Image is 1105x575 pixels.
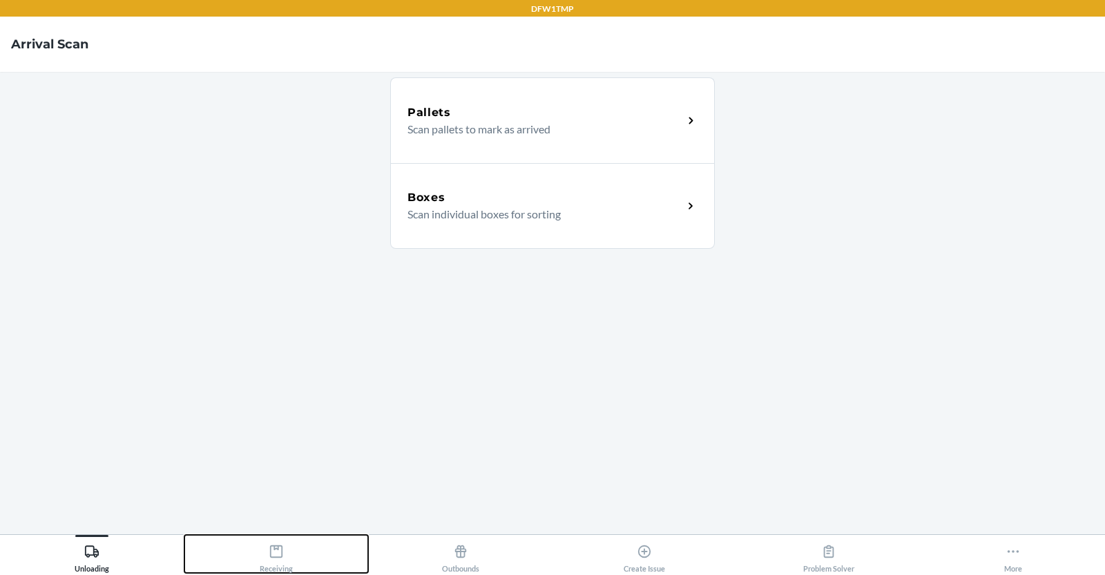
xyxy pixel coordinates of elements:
h5: Pallets [407,104,451,121]
p: Scan pallets to mark as arrived [407,121,672,138]
div: Problem Solver [803,538,854,573]
button: More [921,535,1105,573]
a: PalletsScan pallets to mark as arrived [390,77,715,163]
button: Problem Solver [737,535,921,573]
button: Receiving [184,535,369,573]
div: Unloading [75,538,109,573]
div: Receiving [260,538,293,573]
div: Create Issue [624,538,665,573]
h5: Boxes [407,189,445,206]
h4: Arrival Scan [11,35,88,53]
p: Scan individual boxes for sorting [407,206,672,223]
button: Outbounds [368,535,552,573]
button: Create Issue [552,535,737,573]
div: More [1004,538,1022,573]
div: Outbounds [442,538,479,573]
a: BoxesScan individual boxes for sorting [390,163,715,249]
p: DFW1TMP [531,3,574,15]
